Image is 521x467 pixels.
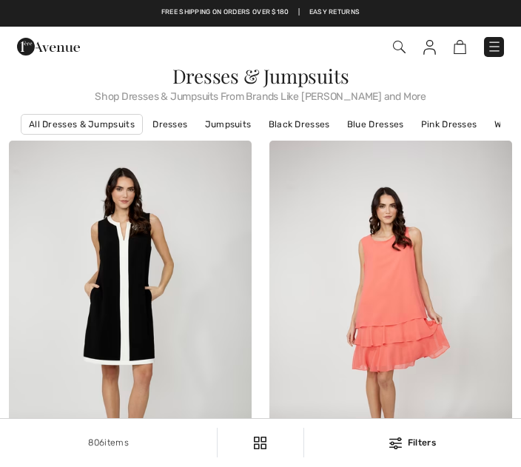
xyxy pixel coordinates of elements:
a: All Dresses & Jumpsuits [21,114,143,135]
img: Menu [487,39,502,54]
a: Easy Returns [309,7,360,18]
img: Search [393,41,406,53]
img: Shopping Bag [454,40,466,54]
span: Dresses & Jumpsuits [172,63,349,89]
a: 1ère Avenue [17,40,80,53]
a: Pink Dresses [414,115,485,134]
a: Dresses [145,115,195,134]
a: Blue Dresses [340,115,411,134]
a: Black Dresses [261,115,337,134]
a: Free shipping on orders over $180 [161,7,289,18]
span: Shop Dresses & Jumpsuits From Brands Like [PERSON_NAME] and More [9,86,512,102]
iframe: Opens a widget where you can find more information [426,423,506,460]
div: Filters [313,436,512,449]
img: My Info [423,40,436,55]
img: Filters [254,437,266,449]
a: Jumpsuits [198,115,259,134]
span: | [298,7,300,18]
span: 806 [88,437,104,448]
img: 1ère Avenue [17,32,80,61]
img: Filters [389,437,402,449]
